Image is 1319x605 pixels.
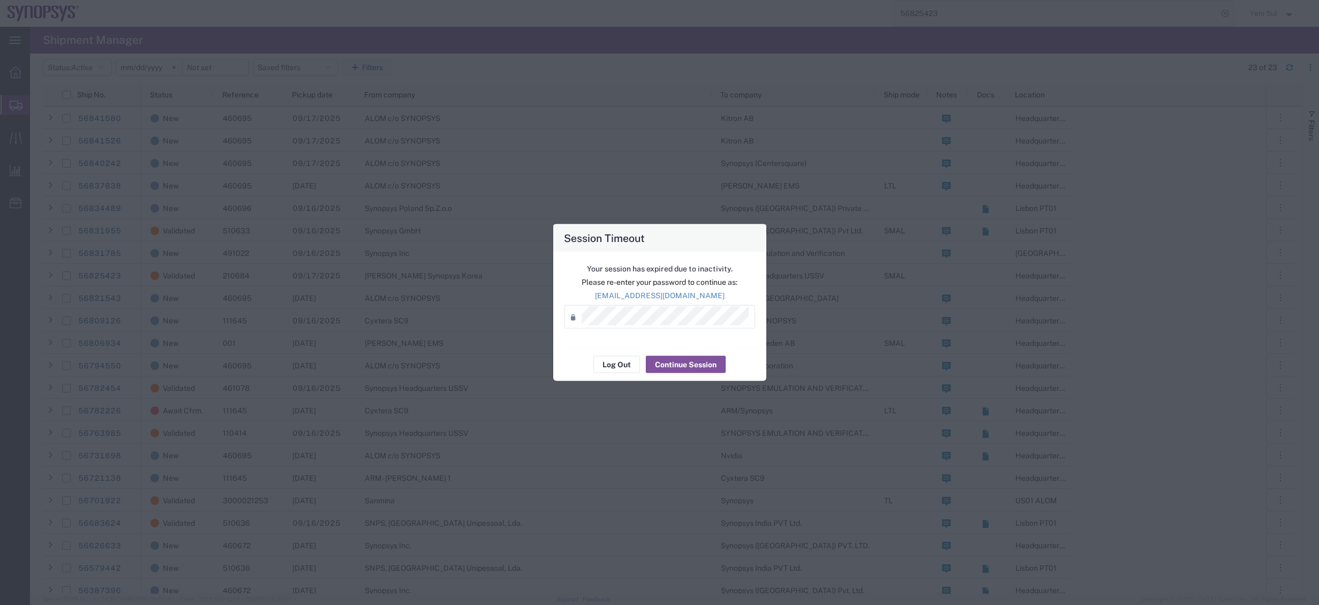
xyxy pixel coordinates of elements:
p: Your session has expired due to inactivity. [564,263,755,275]
p: [EMAIL_ADDRESS][DOMAIN_NAME] [564,290,755,301]
button: Log Out [593,356,640,373]
h4: Session Timeout [564,230,645,246]
button: Continue Session [646,356,726,373]
p: Please re-enter your password to continue as: [564,277,755,288]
